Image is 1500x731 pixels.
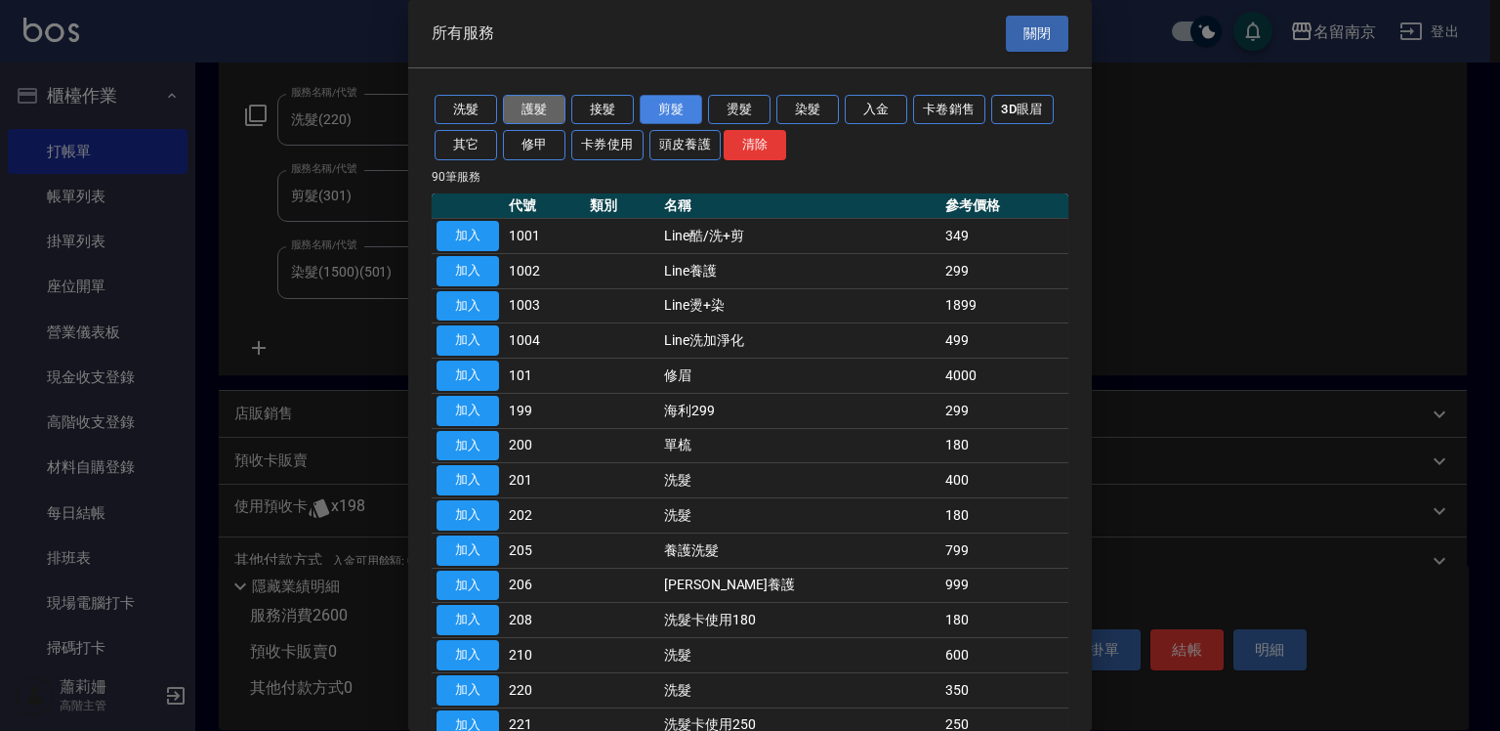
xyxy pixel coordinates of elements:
[659,193,940,219] th: 名稱
[504,463,585,498] td: 201
[503,95,565,125] button: 護髮
[940,253,1068,288] td: 299
[940,672,1068,708] td: 350
[504,533,585,568] td: 205
[503,130,565,160] button: 修甲
[659,219,940,254] td: Line酷/洗+剪
[437,500,499,531] button: 加入
[571,95,634,125] button: 接髮
[940,603,1068,638] td: 180
[940,359,1068,394] td: 4000
[776,95,839,125] button: 染髮
[659,638,940,673] td: 洗髮
[940,638,1068,673] td: 600
[432,23,494,43] span: 所有服務
[940,393,1068,428] td: 299
[940,193,1068,219] th: 參考價格
[940,288,1068,323] td: 1899
[504,323,585,359] td: 1004
[940,533,1068,568] td: 799
[724,130,786,160] button: 清除
[659,603,940,638] td: 洗髮卡使用180
[845,95,907,125] button: 入金
[437,361,499,391] button: 加入
[659,253,940,288] td: Line養護
[913,95,985,125] button: 卡卷銷售
[659,568,940,603] td: [PERSON_NAME]養護
[585,193,659,219] th: 類別
[437,536,499,566] button: 加入
[640,95,702,125] button: 剪髮
[437,325,499,356] button: 加入
[708,95,771,125] button: 燙髮
[659,533,940,568] td: 養護洗髮
[437,291,499,322] button: 加入
[659,463,940,498] td: 洗髮
[659,288,940,323] td: Line燙+染
[432,168,1068,186] p: 90 筆服務
[659,323,940,359] td: Line洗加淨化
[1006,16,1068,52] button: 關閉
[435,130,497,160] button: 其它
[504,288,585,323] td: 1003
[940,463,1068,498] td: 400
[437,431,499,461] button: 加入
[437,571,499,601] button: 加入
[504,568,585,603] td: 206
[659,672,940,708] td: 洗髮
[659,359,940,394] td: 修眉
[437,640,499,670] button: 加入
[504,498,585,534] td: 202
[940,323,1068,359] td: 499
[504,219,585,254] td: 1001
[504,359,585,394] td: 101
[571,130,644,160] button: 卡券使用
[504,672,585,708] td: 220
[659,498,940,534] td: 洗髮
[437,256,499,286] button: 加入
[437,465,499,495] button: 加入
[940,568,1068,603] td: 999
[504,603,585,638] td: 208
[504,193,585,219] th: 代號
[940,219,1068,254] td: 349
[649,130,722,160] button: 頭皮養護
[437,221,499,251] button: 加入
[940,498,1068,534] td: 180
[504,393,585,428] td: 199
[659,428,940,463] td: 單梳
[991,95,1054,125] button: 3D眼眉
[504,428,585,463] td: 200
[437,675,499,706] button: 加入
[659,393,940,428] td: 海利299
[504,638,585,673] td: 210
[940,428,1068,463] td: 180
[435,95,497,125] button: 洗髮
[437,605,499,635] button: 加入
[437,396,499,426] button: 加入
[504,253,585,288] td: 1002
